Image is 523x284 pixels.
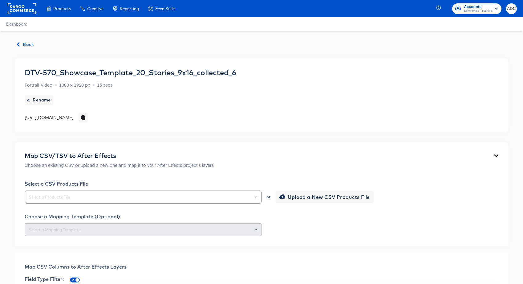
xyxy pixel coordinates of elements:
span: Reporting [120,6,139,11]
span: 1080 x 1920 px [59,82,90,88]
input: Select a Mapping Template [27,226,259,233]
span: Accounts [464,4,492,10]
span: Creative [87,6,103,11]
span: Upload a New CSV Products File [281,193,370,201]
span: Back [17,41,34,48]
div: Choose a Mapping Template (Optional) [25,213,498,220]
div: Select a CSV Products File [25,181,498,187]
span: Rename [27,96,51,104]
div: or [266,195,271,199]
span: StitcherAds - Training [464,9,492,14]
button: AccountsStitcherAds - Training [452,3,501,14]
a: Dashboard [6,22,27,27]
button: Rename [25,95,53,105]
button: Open [255,193,257,201]
button: Upload a New CSV Products File [276,191,374,203]
span: ADC [509,5,514,12]
p: Choose an existing CSV or upload a new one and map it to your After Effects project's layers [25,162,214,168]
span: Field Type Filter: [25,276,64,282]
span: Feed Suite [155,6,176,11]
div: [URL][DOMAIN_NAME] [25,114,74,121]
span: Map CSV Columns to After Effects Layers [25,264,127,270]
span: 15 secs [97,82,112,88]
button: ADC [506,3,517,14]
span: Products [53,6,71,11]
div: Map CSV/TSV to After Effects [25,152,214,159]
span: Portrait Video [25,82,52,88]
div: DTV-570_Showcase_Template_20_Stories_9x16_collected_6 [25,68,236,77]
button: Back [15,41,36,48]
input: Select a Products File [27,194,259,201]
